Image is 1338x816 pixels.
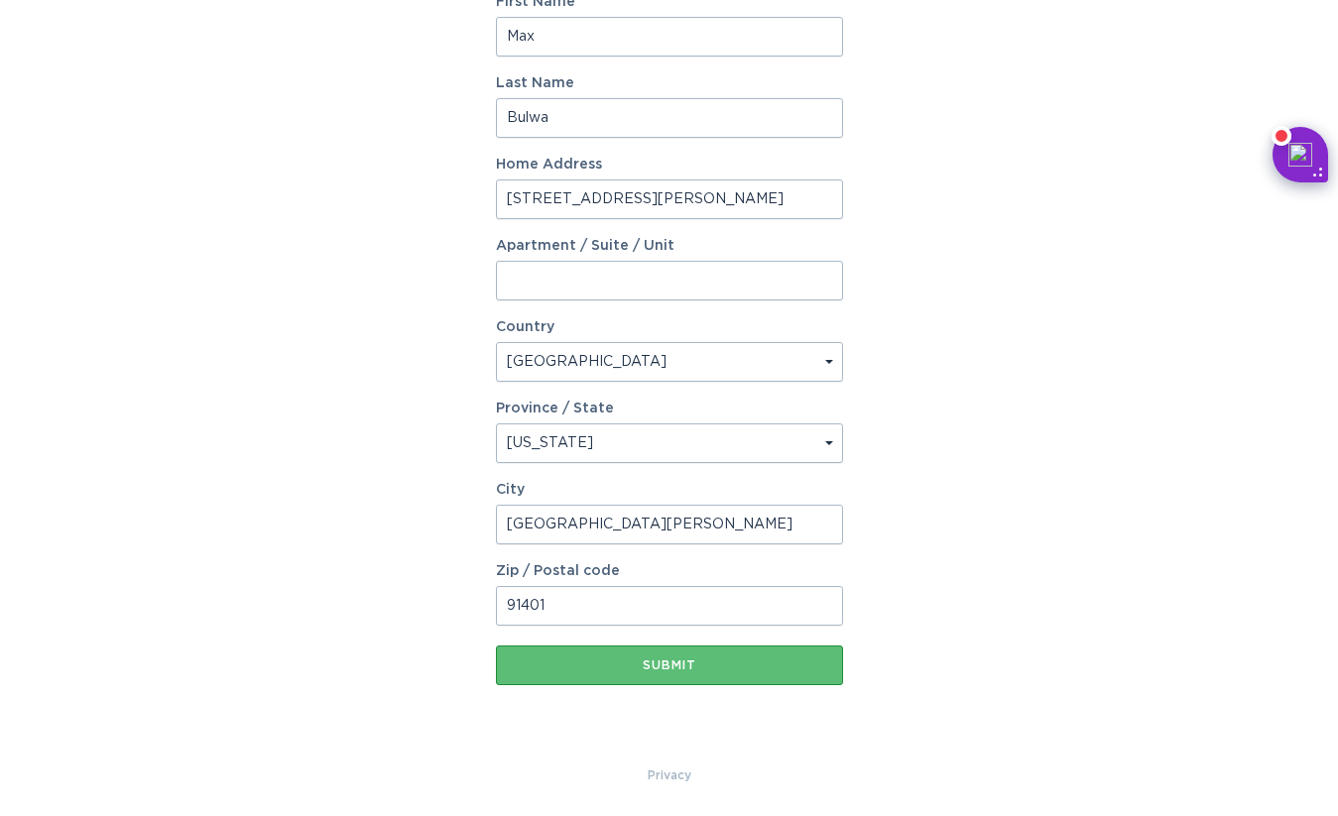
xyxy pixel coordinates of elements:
[496,564,843,578] label: Zip / Postal code
[496,76,843,90] label: Last Name
[648,764,691,786] a: Privacy Policy & Terms of Use
[496,158,843,172] label: Home Address
[496,239,843,253] label: Apartment / Suite / Unit
[496,645,843,685] button: Submit
[506,659,833,671] div: Submit
[496,320,554,334] label: Country
[496,483,843,497] label: City
[496,402,614,415] label: Province / State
